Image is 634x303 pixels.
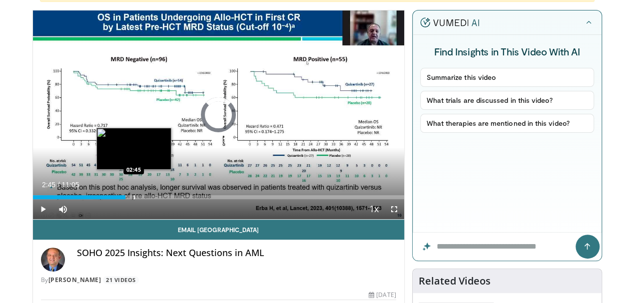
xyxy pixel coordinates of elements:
[420,91,594,110] button: What trials are discussed in this video?
[61,181,79,189] span: 11:05
[33,220,404,240] a: Email [GEOGRAPHIC_DATA]
[33,10,404,220] video-js: Video Player
[419,275,491,287] h4: Related Videos
[33,195,404,199] div: Progress Bar
[77,248,396,259] h4: SOHO 2025 Insights: Next Questions in AML
[58,181,60,189] span: /
[42,181,55,189] span: 2:45
[420,68,594,87] button: Summarize this video
[103,276,139,285] a: 21 Videos
[41,276,396,285] div: By
[364,199,384,219] button: Playback Rate
[384,199,404,219] button: Fullscreen
[420,114,594,133] button: What therapies are mentioned in this video?
[53,199,73,219] button: Mute
[369,291,396,300] div: [DATE]
[420,45,594,58] h4: Find Insights in This Video With AI
[41,248,65,272] img: Avatar
[420,17,479,27] img: vumedi-ai-logo.v2.svg
[96,128,171,170] img: image.jpeg
[48,276,101,284] a: [PERSON_NAME]
[413,233,602,261] input: Question for the AI
[33,199,53,219] button: Play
